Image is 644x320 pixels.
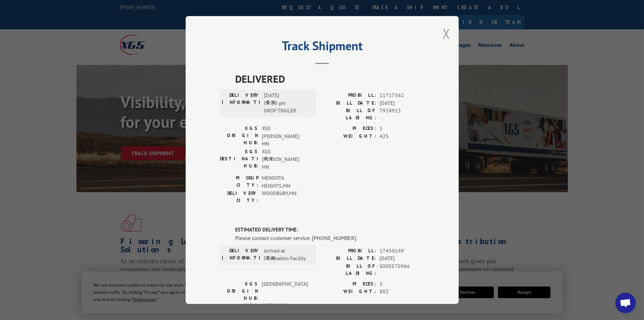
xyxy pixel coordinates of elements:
h2: Track Shipment [220,41,425,54]
label: XGS DESTINATION HUB: [220,148,258,171]
label: PROBILL: [322,247,376,255]
label: PIECES: [322,280,376,288]
span: WOODBURY , MN [262,190,308,204]
label: DELIVERY CITY: [220,190,258,204]
label: DELIVERY INFORMATION: [222,247,260,262]
span: DELIVERED [235,71,425,86]
span: [DATE] [380,255,425,263]
span: [DATE] 05:30 pm DROP TRAILER [264,92,310,115]
label: DELIVERY INFORMATION: [222,92,260,115]
button: Close modal [443,25,450,43]
label: PIECES: [322,125,376,133]
label: BILL OF LADING: [322,262,376,277]
span: XGS [PERSON_NAME] MN [262,125,308,148]
span: 17450149 [380,247,425,255]
label: BILL DATE: [322,255,376,263]
label: WEIGHT: [322,132,376,140]
label: BILL DATE: [322,99,376,107]
label: XGS ORIGIN HUB: [220,280,258,302]
label: PROBILL: [322,92,376,99]
label: ESTIMATED DELIVERY TIME: [235,226,425,234]
span: MENDOTA HEIGHTS , MN [262,174,308,190]
span: 425 [380,132,425,140]
span: [DATE] [380,99,425,107]
span: S000570966 [380,262,425,277]
label: WEIGHT: [322,288,376,296]
div: Please contact customer service: [PHONE_NUMBER]. [235,234,425,242]
span: 802 [380,288,425,296]
span: 11717562 [380,92,425,99]
span: XGS [PERSON_NAME] MN [262,148,308,171]
a: Open chat [615,293,636,313]
span: 3 [380,280,425,288]
label: PICKUP CITY: [220,174,258,190]
label: BILL OF LADING: [322,107,376,121]
span: 7924913 [380,107,425,121]
span: [GEOGRAPHIC_DATA] [262,280,308,302]
span: Arrived at Destination Facility [264,247,310,262]
label: XGS ORIGIN HUB: [220,125,258,148]
span: 1 [380,125,425,133]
